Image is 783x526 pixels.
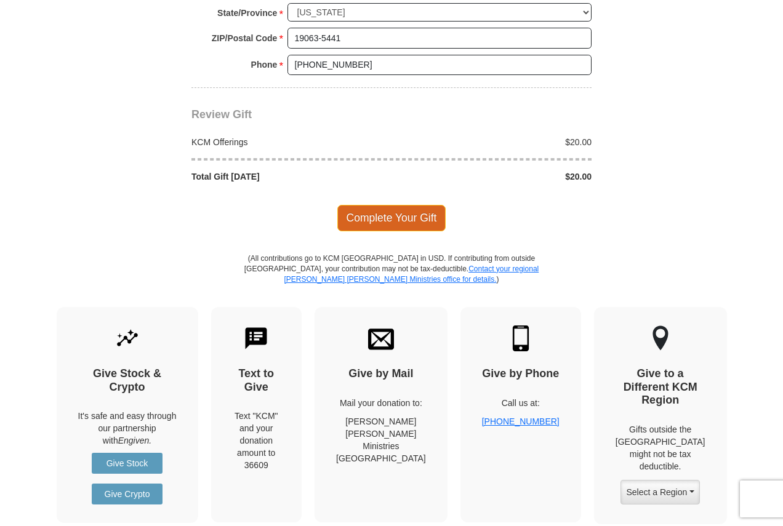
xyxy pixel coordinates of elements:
[251,56,278,73] strong: Phone
[233,410,281,471] div: Text "KCM" and your donation amount to 36609
[92,453,163,474] a: Give Stock
[92,484,163,504] a: Give Crypto
[114,325,140,351] img: give-by-stock.svg
[78,410,177,447] p: It's safe and easy through our partnership with
[616,423,705,472] p: Gifts outside the [GEOGRAPHIC_DATA] might not be tax deductible.
[482,416,560,426] a: [PHONE_NUMBER]
[508,325,534,351] img: mobile.svg
[391,170,598,183] div: $20.00
[482,367,560,381] h4: Give by Phone
[217,4,277,22] strong: State/Province
[391,136,598,148] div: $20.00
[620,480,699,504] button: Select a Region
[368,325,394,351] img: envelope.svg
[616,367,705,407] h4: Give to a Different KCM Region
[336,415,426,464] p: [PERSON_NAME] [PERSON_NAME] Ministries [GEOGRAPHIC_DATA]
[652,325,669,351] img: other-region
[336,367,426,381] h4: Give by Mail
[185,170,392,183] div: Total Gift [DATE]
[337,205,446,231] span: Complete Your Gift
[212,30,278,47] strong: ZIP/Postal Code
[284,265,539,284] a: Contact your regional [PERSON_NAME] [PERSON_NAME] Ministries office for details.
[118,436,151,445] i: Engiven.
[233,367,281,394] h4: Text to Give
[78,367,177,394] h4: Give Stock & Crypto
[244,253,539,307] p: (All contributions go to KCM [GEOGRAPHIC_DATA] in USD. If contributing from outside [GEOGRAPHIC_D...
[336,397,426,409] p: Mail your donation to:
[191,108,252,121] span: Review Gift
[482,397,560,409] p: Call us at:
[243,325,269,351] img: text-to-give.svg
[185,136,392,148] div: KCM Offerings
